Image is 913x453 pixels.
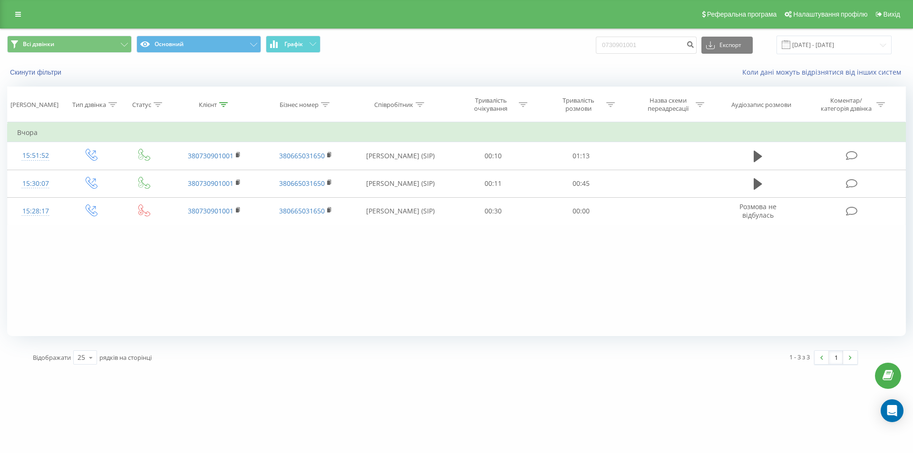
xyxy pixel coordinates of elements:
div: Клієнт [199,101,217,109]
div: Тривалість очікування [466,96,516,113]
a: Коли дані можуть відрізнятися вiд інших систем [742,67,906,77]
td: [PERSON_NAME] (SIP) [351,142,449,170]
span: Реферальна програма [707,10,777,18]
a: 380665031650 [279,206,325,215]
a: 380730901001 [188,179,233,188]
button: Всі дзвінки [7,36,132,53]
span: Налаштування профілю [793,10,867,18]
td: Вчора [8,123,906,142]
td: 00:10 [449,142,537,170]
a: 1 [829,351,843,364]
td: 00:00 [537,197,624,225]
td: [PERSON_NAME] (SIP) [351,197,449,225]
a: 380665031650 [279,151,325,160]
a: 380665031650 [279,179,325,188]
div: Коментар/категорія дзвінка [818,96,874,113]
span: рядків на сторінці [99,353,152,362]
div: Аудіозапис розмови [731,101,791,109]
div: 15:51:52 [17,146,54,165]
div: 15:28:17 [17,202,54,221]
button: Скинути фільтри [7,68,66,77]
td: 01:13 [537,142,624,170]
td: [PERSON_NAME] (SIP) [351,170,449,197]
td: 00:11 [449,170,537,197]
a: 380730901001 [188,206,233,215]
button: Графік [266,36,321,53]
span: Розмова не відбулась [739,202,777,220]
span: Графік [284,41,303,48]
a: 380730901001 [188,151,233,160]
div: 15:30:07 [17,174,54,193]
div: Статус [132,101,151,109]
td: 00:30 [449,197,537,225]
button: Експорт [701,37,753,54]
span: Відображати [33,353,71,362]
div: Open Intercom Messenger [881,399,903,422]
div: Бізнес номер [280,101,319,109]
span: Всі дзвінки [23,40,54,48]
div: Співробітник [374,101,413,109]
div: 25 [78,353,85,362]
button: Основний [136,36,261,53]
div: Тривалість розмови [553,96,604,113]
td: 00:45 [537,170,624,197]
div: 1 - 3 з 3 [789,352,810,362]
input: Пошук за номером [596,37,697,54]
div: [PERSON_NAME] [10,101,58,109]
div: Назва схеми переадресації [642,96,693,113]
span: Вихід [884,10,900,18]
div: Тип дзвінка [72,101,106,109]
